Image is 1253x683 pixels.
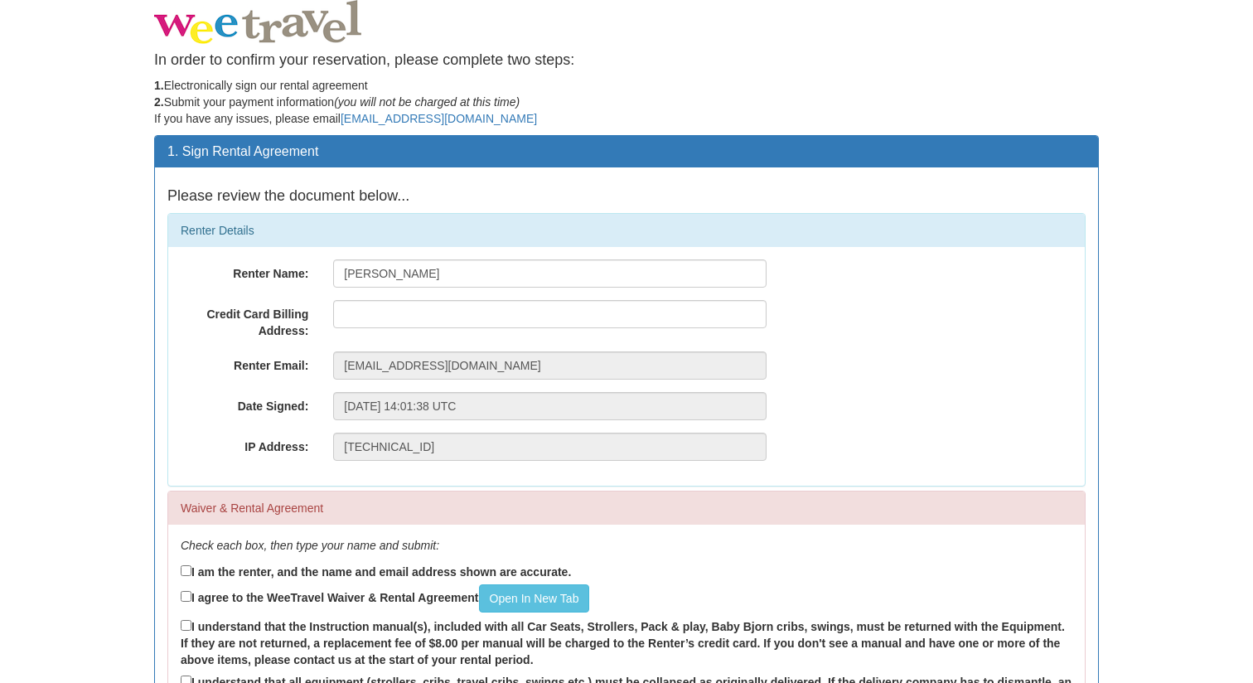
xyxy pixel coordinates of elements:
label: I agree to the WeeTravel Waiver & Rental Agreement [181,584,589,613]
h4: Please review the document below... [167,188,1086,205]
p: Electronically sign our rental agreement Submit your payment information If you have any issues, ... [154,77,1099,127]
label: IP Address: [168,433,321,455]
a: Open In New Tab [479,584,590,613]
label: I am the renter, and the name and email address shown are accurate. [181,562,571,580]
em: Check each box, then type your name and submit: [181,539,439,552]
em: (you will not be charged at this time) [334,95,520,109]
label: I understand that the Instruction manual(s), included with all Car Seats, Strollers, Pack & play,... [181,617,1072,668]
h4: In order to confirm your reservation, please complete two steps: [154,52,1099,69]
label: Renter Name: [168,259,321,282]
input: I am the renter, and the name and email address shown are accurate. [181,565,191,576]
strong: 2. [154,95,164,109]
label: Renter Email: [168,351,321,374]
label: Date Signed: [168,392,321,414]
a: [EMAIL_ADDRESS][DOMAIN_NAME] [341,112,537,125]
label: Credit Card Billing Address: [168,300,321,339]
div: Waiver & Rental Agreement [168,492,1085,525]
input: I understand that the Instruction manual(s), included with all Car Seats, Strollers, Pack & play,... [181,620,191,631]
strong: 1. [154,79,164,92]
h3: 1. Sign Rental Agreement [167,144,1086,159]
input: I agree to the WeeTravel Waiver & Rental AgreementOpen In New Tab [181,591,191,602]
div: Renter Details [168,214,1085,247]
